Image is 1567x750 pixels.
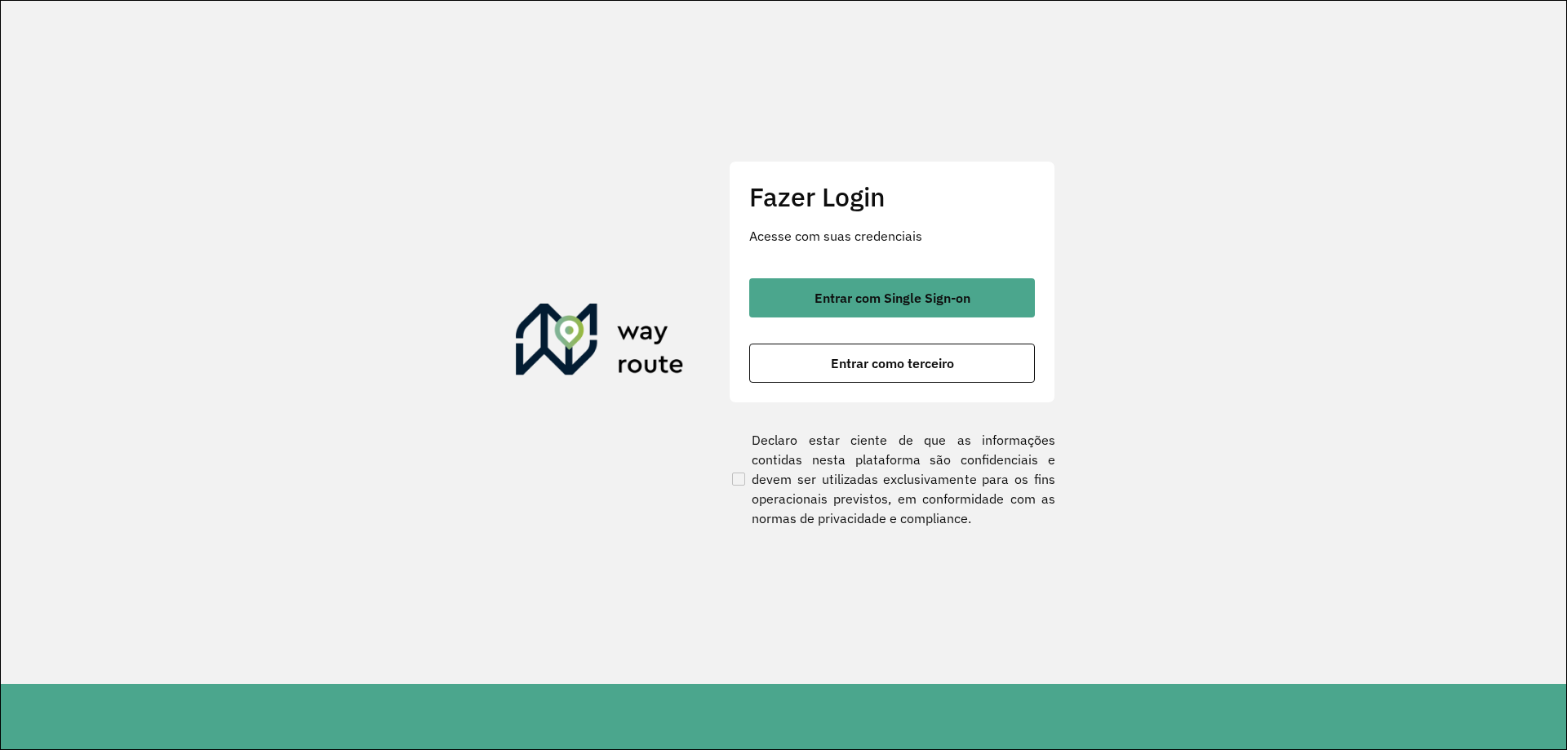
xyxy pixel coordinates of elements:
label: Declaro estar ciente de que as informações contidas nesta plataforma são confidenciais e devem se... [729,430,1055,528]
p: Acesse com suas credenciais [749,226,1035,246]
button: button [749,344,1035,383]
span: Entrar como terceiro [831,357,954,370]
h2: Fazer Login [749,181,1035,212]
button: button [749,278,1035,317]
img: Roteirizador AmbevTech [516,304,684,382]
span: Entrar com Single Sign-on [815,291,970,304]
